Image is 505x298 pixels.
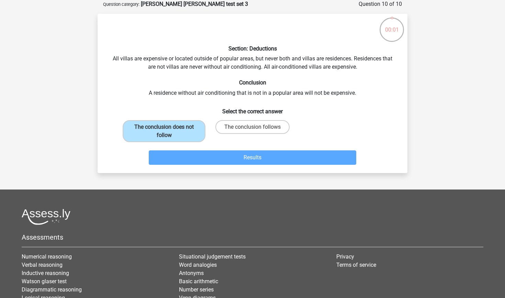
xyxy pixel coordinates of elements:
[336,262,376,268] a: Terms of service
[22,262,63,268] a: Verbal reasoning
[100,19,405,168] div: All villas are expensive or located outside of popular areas, but never both and villas are resid...
[22,270,69,276] a: Inductive reasoning
[149,150,357,165] button: Results
[179,270,204,276] a: Antonyms
[22,209,70,225] img: Assessly logo
[215,120,290,134] label: The conclusion follows
[123,120,205,142] label: The conclusion does not follow
[109,103,396,115] h6: Select the correct answer
[179,262,217,268] a: Word analogies
[22,253,72,260] a: Numerical reasoning
[22,286,82,293] a: Diagrammatic reasoning
[109,79,396,86] h6: Conclusion
[141,1,248,7] strong: [PERSON_NAME] [PERSON_NAME] test set 3
[22,233,483,241] h5: Assessments
[179,286,214,293] a: Number series
[379,17,405,34] div: 00:01
[179,278,218,285] a: Basic arithmetic
[179,253,246,260] a: Situational judgement tests
[22,278,67,285] a: Watson glaser test
[109,45,396,52] h6: Section: Deductions
[103,2,139,7] small: Question category:
[336,253,354,260] a: Privacy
